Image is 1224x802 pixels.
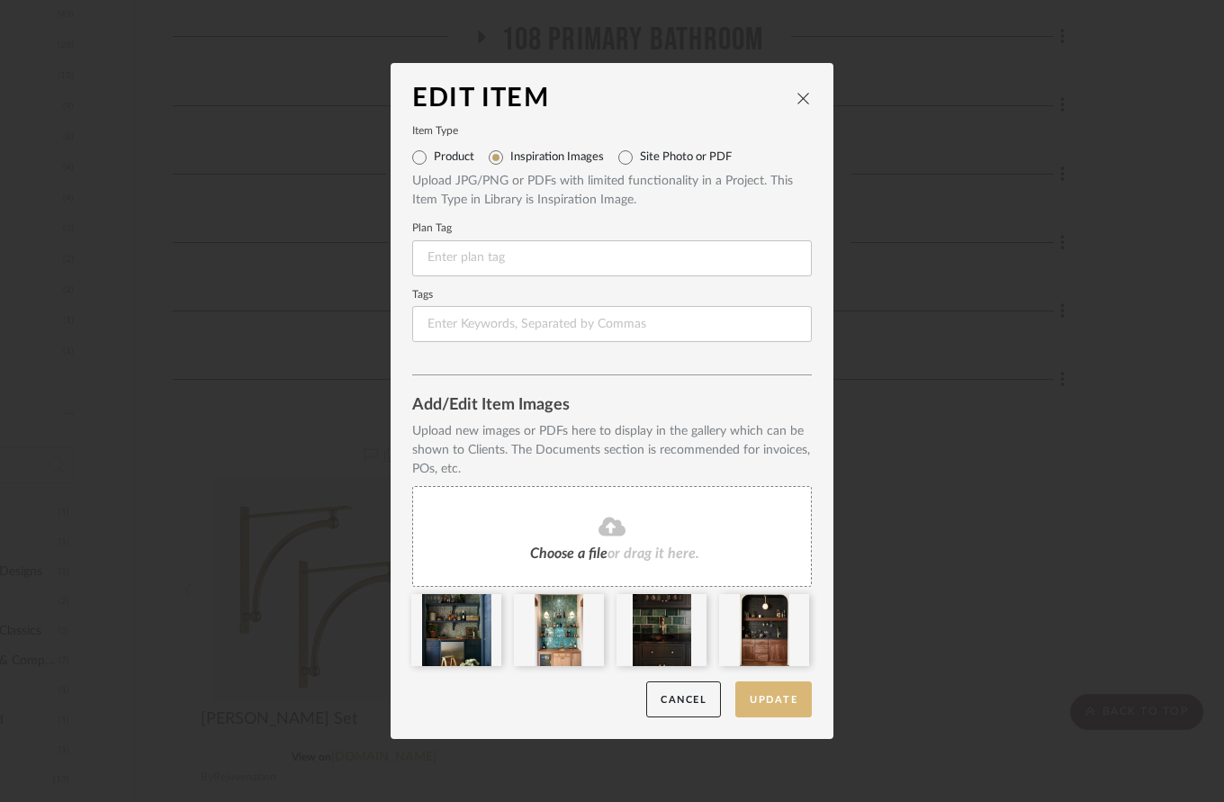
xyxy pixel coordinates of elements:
[412,85,796,113] div: Edit Item
[412,127,812,136] label: Item Type
[796,90,812,106] button: close
[412,240,812,276] input: Enter plan tag
[434,150,474,165] label: Product
[412,306,812,342] input: Enter Keywords, Separated by Commas
[735,681,812,718] button: Update
[412,291,812,300] label: Tags
[412,397,812,415] div: Add/Edit Item Images
[412,224,812,233] label: Plan Tag
[640,150,732,165] label: Site Photo or PDF
[412,172,812,210] div: Upload JPG/PNG or PDFs with limited functionality in a Project. This Item Type in Library is Insp...
[412,143,812,172] mat-radio-group: Select item type
[607,546,699,561] span: or drag it here.
[530,546,607,561] span: Choose a file
[646,681,721,718] button: Cancel
[510,150,604,165] label: Inspiration Images
[412,422,812,479] div: Upload new images or PDFs here to display in the gallery which can be shown to Clients. The Docum...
